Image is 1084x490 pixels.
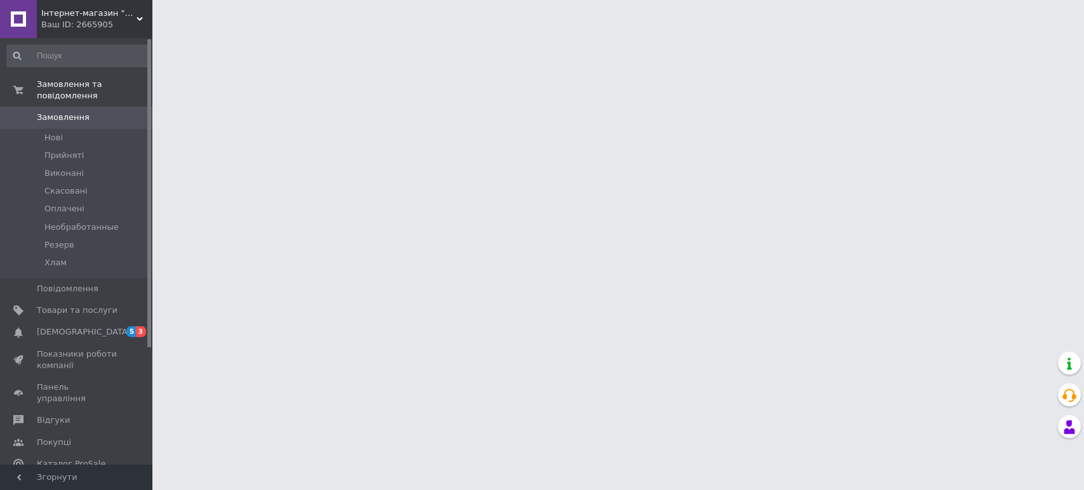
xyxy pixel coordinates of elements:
span: Повідомлення [37,283,98,295]
span: Прийняті [44,150,84,161]
span: Панель управління [37,381,117,404]
span: 3 [136,326,146,337]
input: Пошук [6,44,149,67]
span: Замовлення [37,112,90,123]
span: Товари та послуги [37,305,117,316]
span: Показники роботи компанії [37,348,117,371]
span: Резерв [44,239,74,251]
span: Відгуки [37,414,70,426]
span: Хлам [44,257,67,268]
span: Необработанные [44,222,119,233]
span: Покупці [37,437,71,448]
span: Виконані [44,168,84,179]
span: Нові [44,132,63,143]
span: Замовлення та повідомлення [37,79,152,102]
div: Ваш ID: 2665905 [41,19,152,30]
span: Скасовані [44,185,88,197]
span: Оплачені [44,203,84,215]
span: 5 [126,326,137,337]
span: Каталог ProSale [37,458,105,470]
span: Інтернет-магазин "OpenSalon" [41,8,137,19]
span: [DEMOGRAPHIC_DATA] [37,326,131,338]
